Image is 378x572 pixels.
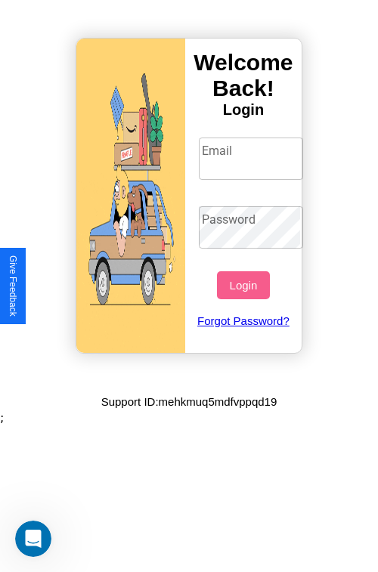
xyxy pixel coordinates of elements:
[185,101,302,119] h4: Login
[185,50,302,101] h3: Welcome Back!
[15,521,51,557] iframe: Intercom live chat
[217,271,269,299] button: Login
[8,255,18,317] div: Give Feedback
[76,39,185,353] img: gif
[191,299,296,342] a: Forgot Password?
[101,391,277,412] p: Support ID: mehkmuq5mdfvppqd19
